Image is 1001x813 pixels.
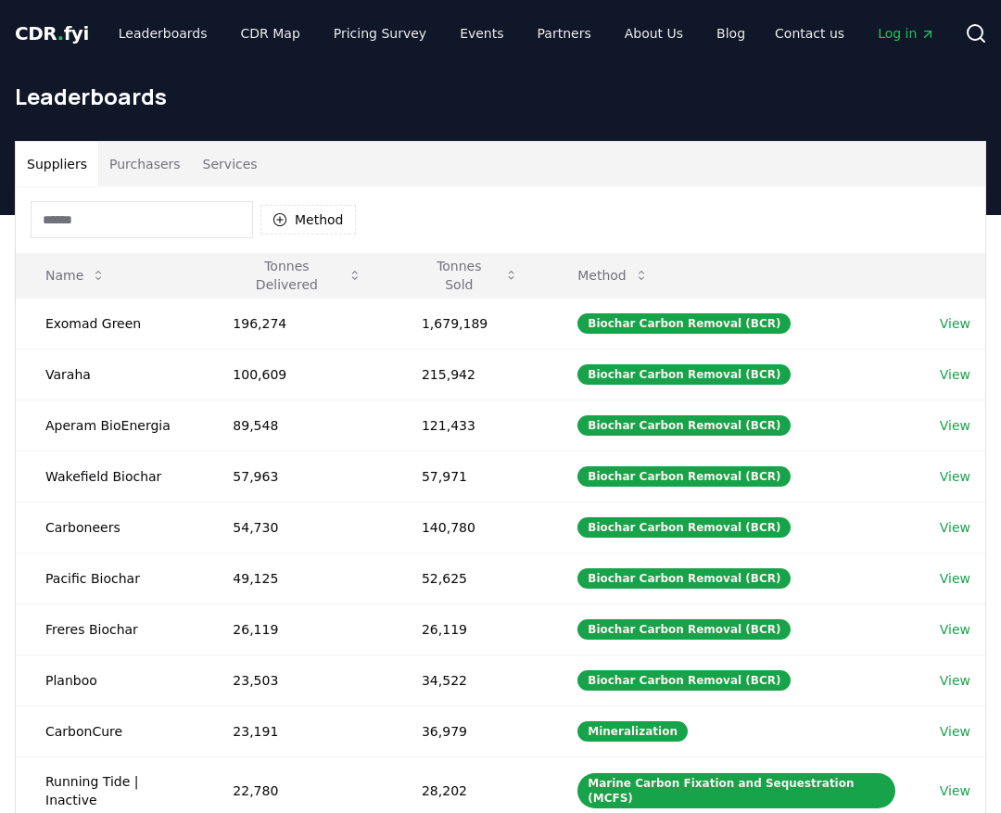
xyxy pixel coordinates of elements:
td: 57,963 [203,451,392,502]
td: 36,979 [392,705,548,756]
a: View [940,467,970,486]
div: Biochar Carbon Removal (BCR) [577,619,791,640]
div: Biochar Carbon Removal (BCR) [577,364,791,385]
a: CDR Map [226,17,315,50]
div: Marine Carbon Fixation and Sequestration (MCFS) [577,773,895,808]
td: 89,548 [203,400,392,451]
td: 34,522 [392,654,548,705]
div: Biochar Carbon Removal (BCR) [577,415,791,436]
td: 26,119 [392,603,548,654]
td: 140,780 [392,502,548,553]
a: Leaderboards [104,17,222,50]
button: Services [192,142,269,186]
a: Events [445,17,518,50]
td: Freres Biochar [16,603,203,654]
button: Purchasers [98,142,192,186]
a: Partners [523,17,606,50]
td: 49,125 [203,553,392,603]
td: 23,503 [203,654,392,705]
td: CarbonCure [16,705,203,756]
button: Name [31,257,120,294]
div: Biochar Carbon Removal (BCR) [577,568,791,589]
span: . [57,22,64,44]
td: 1,679,189 [392,298,548,349]
a: View [940,314,970,333]
a: About Us [610,17,698,50]
td: 26,119 [203,603,392,654]
a: View [940,416,970,435]
a: View [940,781,970,800]
td: 23,191 [203,705,392,756]
td: Pacific Biochar [16,553,203,603]
button: Tonnes Sold [407,257,533,294]
button: Method [260,205,356,235]
div: Mineralization [577,721,688,742]
a: CDR.fyi [15,20,89,46]
td: 196,274 [203,298,392,349]
td: Aperam BioEnergia [16,400,203,451]
td: 54,730 [203,502,392,553]
nav: Main [760,17,950,50]
nav: Main [104,17,760,50]
td: 121,433 [392,400,548,451]
td: 52,625 [392,553,548,603]
td: Wakefield Biochar [16,451,203,502]
div: Biochar Carbon Removal (BCR) [577,313,791,334]
div: Biochar Carbon Removal (BCR) [577,517,791,538]
a: Pricing Survey [319,17,441,50]
a: Blog [702,17,760,50]
a: View [940,620,970,639]
span: CDR fyi [15,22,89,44]
button: Tonnes Delivered [218,257,377,294]
td: Carboneers [16,502,203,553]
a: View [940,569,970,588]
td: 57,971 [392,451,548,502]
button: Suppliers [16,142,98,186]
span: Log in [878,24,935,43]
td: 215,942 [392,349,548,400]
a: View [940,518,970,537]
td: Exomad Green [16,298,203,349]
h1: Leaderboards [15,82,986,111]
td: Planboo [16,654,203,705]
a: View [940,722,970,741]
div: Biochar Carbon Removal (BCR) [577,670,791,691]
a: View [940,671,970,690]
a: Contact us [760,17,859,50]
td: Varaha [16,349,203,400]
a: View [940,365,970,384]
div: Biochar Carbon Removal (BCR) [577,466,791,487]
a: Log in [863,17,950,50]
button: Method [563,257,664,294]
td: 100,609 [203,349,392,400]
